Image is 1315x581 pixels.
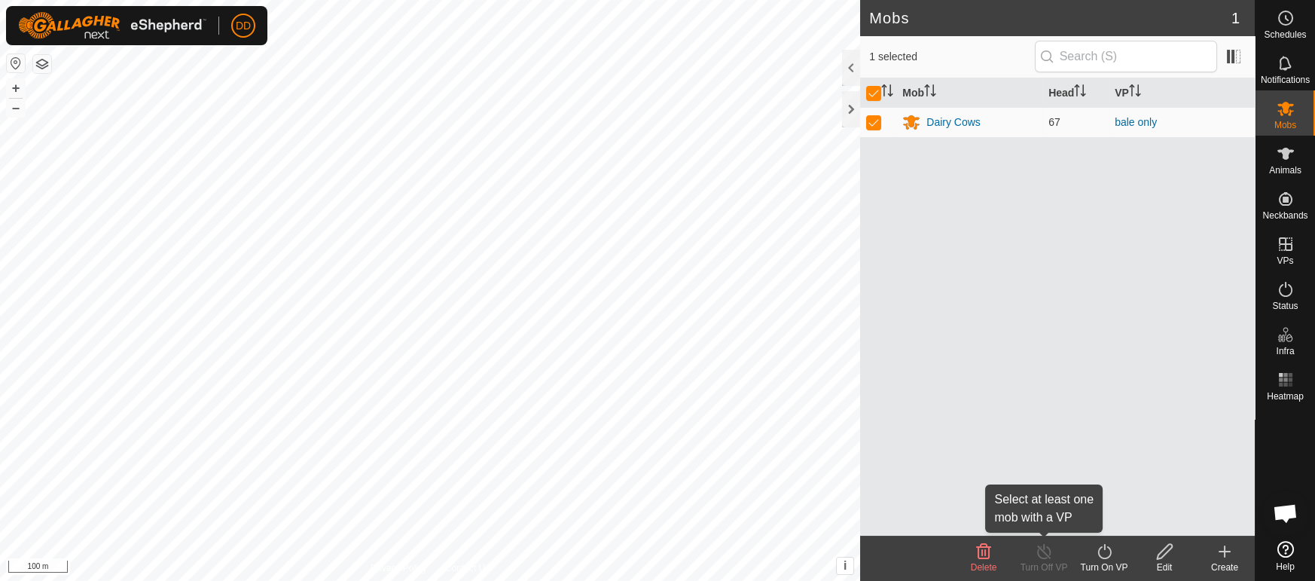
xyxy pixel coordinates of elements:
[1194,561,1255,574] div: Create
[1264,30,1306,39] span: Schedules
[1276,562,1295,571] span: Help
[869,49,1034,65] span: 1 selected
[445,561,490,575] a: Contact Us
[1048,116,1060,128] span: 67
[971,562,997,573] span: Delete
[1276,347,1294,356] span: Infra
[1274,121,1296,130] span: Mobs
[7,54,25,72] button: Reset Map
[7,99,25,117] button: –
[1263,491,1308,536] div: Open chat
[7,79,25,97] button: +
[926,115,981,130] div: Dairy Cows
[1231,7,1240,29] span: 1
[1035,41,1217,72] input: Search (S)
[896,78,1042,108] th: Mob
[236,18,251,34] span: DD
[1014,561,1074,574] div: Turn Off VP
[869,9,1231,27] h2: Mobs
[371,561,427,575] a: Privacy Policy
[18,12,206,39] img: Gallagher Logo
[1261,75,1310,84] span: Notifications
[1277,256,1293,265] span: VPs
[837,558,853,574] button: i
[1267,392,1304,401] span: Heatmap
[1272,301,1298,310] span: Status
[1074,561,1134,574] div: Turn On VP
[924,87,936,99] p-sorticon: Activate to sort
[1109,78,1255,108] th: VP
[1262,211,1307,220] span: Neckbands
[1269,166,1301,175] span: Animals
[881,87,893,99] p-sorticon: Activate to sort
[1115,116,1157,128] a: bale only
[1256,535,1315,577] a: Help
[844,559,847,572] span: i
[1134,561,1194,574] div: Edit
[1042,78,1109,108] th: Head
[1129,87,1141,99] p-sorticon: Activate to sort
[33,55,51,73] button: Map Layers
[1074,87,1086,99] p-sorticon: Activate to sort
